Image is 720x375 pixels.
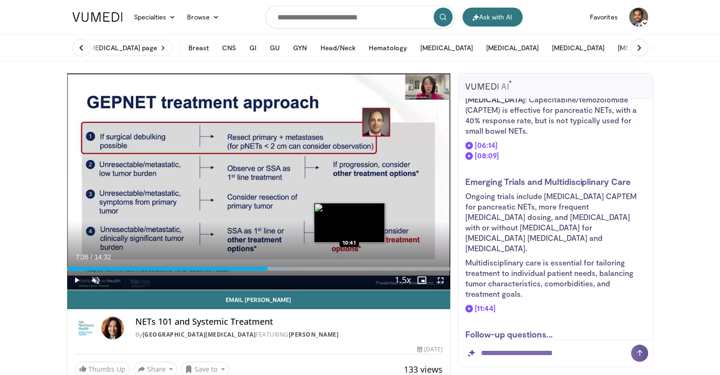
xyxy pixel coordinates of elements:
[465,176,630,187] strong: Emerging Trials and Multidisciplinary Care
[415,38,479,57] button: [MEDICAL_DATA]
[314,38,361,57] button: Head/Neck
[67,267,451,271] div: Progress Bar
[101,317,124,339] img: Avatar
[287,38,312,57] button: GYN
[67,290,451,309] a: Email [PERSON_NAME]
[462,8,523,27] button: Ask with AI
[465,94,646,136] li: : Capecitabine/temozolomide (CAPTEM) is effective for pancreatic NETs, with a 40% response rate, ...
[67,271,86,290] button: Play
[465,95,525,104] strong: [MEDICAL_DATA]
[465,150,499,161] a: [08:09]
[181,8,225,27] a: Browse
[404,364,443,375] span: 133 views
[142,330,256,338] a: [GEOGRAPHIC_DATA][MEDICAL_DATA]
[465,80,512,90] img: vumedi-ai-logo.svg
[465,140,498,150] a: [06:14]
[417,345,443,354] div: [DATE]
[458,340,653,366] input: Question for AI
[75,317,98,339] img: Yale Cancer Center
[264,38,285,57] button: GU
[546,38,610,57] button: [MEDICAL_DATA]
[363,38,413,57] button: Hematology
[474,303,496,312] strong: [11:44]
[412,271,431,290] button: Enable picture-in-picture mode
[480,38,544,57] button: [MEDICAL_DATA]
[612,38,676,57] button: [MEDICAL_DATA]
[72,12,123,22] img: VuMedi Logo
[465,303,496,313] a: [11:44]
[183,38,214,57] button: Breast
[135,330,443,339] div: By FEATURING
[465,329,646,340] h3: Follow-up questions...
[67,40,173,56] a: Visit [MEDICAL_DATA] page
[474,140,498,149] strong: [06:14]
[244,38,262,57] button: GI
[91,253,93,261] span: /
[128,8,182,27] a: Specialties
[76,253,89,261] span: 7:36
[393,271,412,290] button: Playback Rate
[314,203,385,243] img: image.jpeg
[216,38,242,57] button: CNS
[67,73,451,290] video-js: Video Player
[584,8,623,27] a: Favorites
[465,257,646,299] li: Multidisciplinary care is essential for tailoring treatment to individual patient needs, balancin...
[289,330,339,338] a: [PERSON_NAME]
[431,271,450,290] button: Fullscreen
[135,317,443,327] h4: NETs 101 and Systemic Treatment
[629,8,648,27] img: Avatar
[474,151,499,160] strong: [08:09]
[94,253,111,261] span: 14:32
[86,271,105,290] button: Unmute
[465,191,646,254] li: Ongoing trials include [MEDICAL_DATA] CAPTEM for pancreatic NETs, more frequent [MEDICAL_DATA] do...
[266,6,455,28] input: Search topics, interventions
